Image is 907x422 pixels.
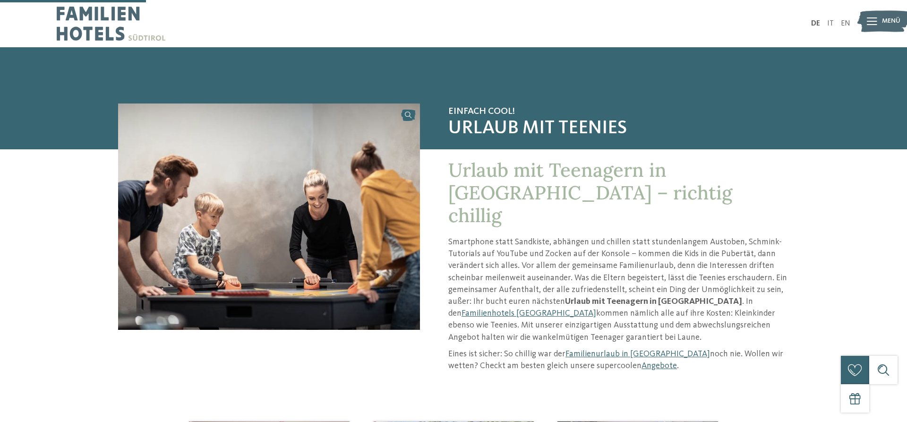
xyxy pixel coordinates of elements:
span: Einfach cool! [448,106,789,117]
a: EN [841,20,850,27]
span: Urlaub mit Teenagern in [GEOGRAPHIC_DATA] – richtig chillig [448,158,732,227]
span: Menü [882,17,900,26]
strong: Urlaub mit Teenagern in [GEOGRAPHIC_DATA] [565,297,742,306]
a: Angebote [642,362,677,370]
a: Familienhotels [GEOGRAPHIC_DATA] [462,309,596,318]
a: IT [827,20,834,27]
p: Eines ist sicher: So chillig war der noch nie. Wollen wir wetten? Checkt am besten gleich unsere ... [448,348,789,372]
a: DE [811,20,820,27]
a: Familienurlaub in [GEOGRAPHIC_DATA] [565,350,710,358]
img: Urlaub mit Teenagern in Südtirol geplant? [118,103,420,330]
p: Smartphone statt Sandkiste, abhängen und chillen statt stundenlangem Austoben, Schmink-Tutorials ... [448,236,789,344]
span: Urlaub mit Teenies [448,117,789,140]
